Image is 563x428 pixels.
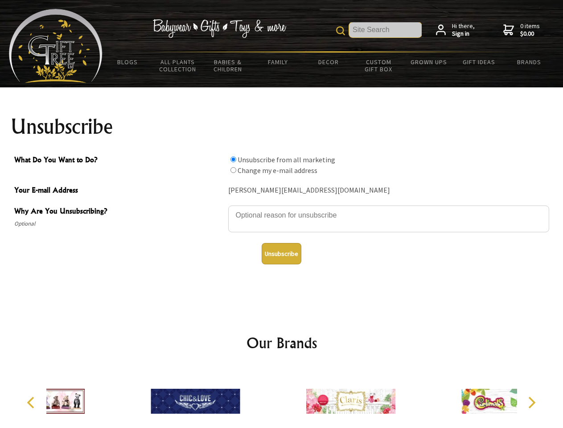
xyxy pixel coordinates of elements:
[152,19,286,38] img: Babywear - Gifts - Toys & more
[349,22,422,37] input: Site Search
[14,206,224,218] span: Why Are You Unsubscribing?
[303,53,353,71] a: Decor
[228,184,549,198] div: [PERSON_NAME][EMAIL_ADDRESS][DOMAIN_NAME]
[153,53,203,78] a: All Plants Collection
[14,218,224,229] span: Optional
[14,154,224,167] span: What Do You Want to Do?
[103,53,153,71] a: BLOGS
[436,22,475,38] a: Hi there,Sign in
[336,26,345,35] img: product search
[253,53,304,71] a: Family
[262,243,301,264] button: Unsubscribe
[353,53,404,78] a: Custom Gift Box
[452,30,475,38] strong: Sign in
[18,332,546,354] h2: Our Brands
[230,167,236,173] input: What Do You Want to Do?
[14,185,224,198] span: Your E-mail Address
[11,116,553,137] h1: Unsubscribe
[230,156,236,162] input: What Do You Want to Do?
[403,53,454,71] a: Grown Ups
[228,206,549,232] textarea: Why Are You Unsubscribing?
[454,53,504,71] a: Gift Ideas
[504,53,555,71] a: Brands
[9,9,103,83] img: Babyware - Gifts - Toys and more...
[520,22,540,38] span: 0 items
[520,30,540,38] strong: $0.00
[238,155,335,164] label: Unsubscribe from all marketing
[522,393,541,412] button: Next
[238,166,317,175] label: Change my e-mail address
[452,22,475,38] span: Hi there,
[203,53,253,78] a: Babies & Children
[503,22,540,38] a: 0 items$0.00
[22,393,42,412] button: Previous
